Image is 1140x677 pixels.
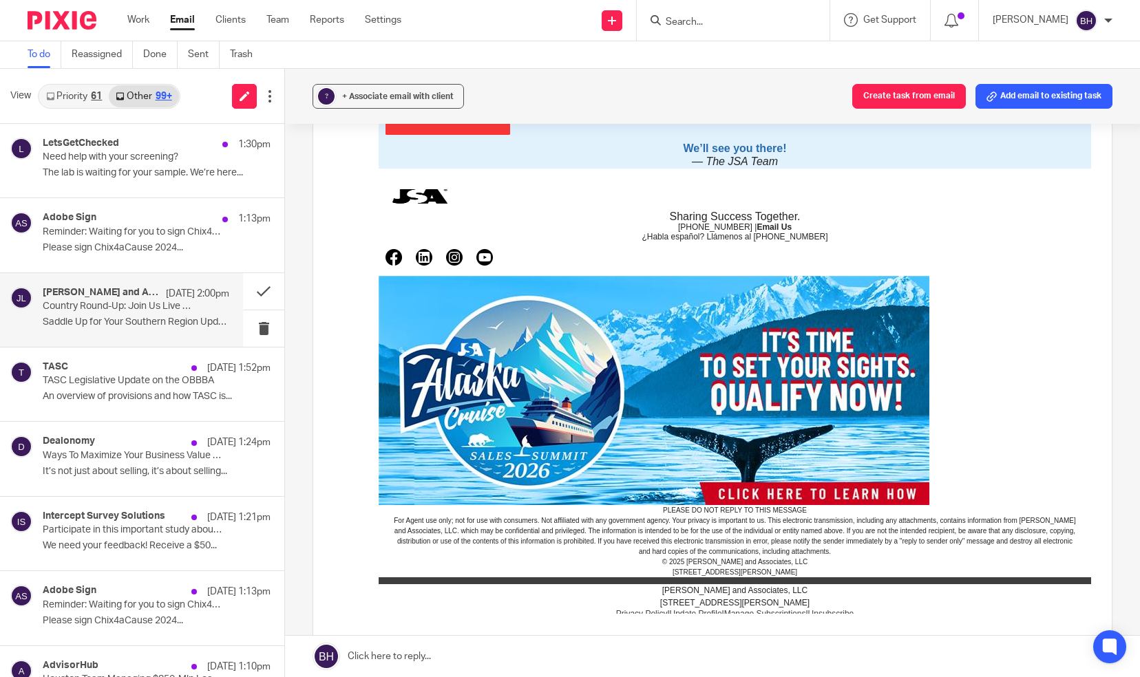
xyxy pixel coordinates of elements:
[43,524,225,536] p: Participate in this important study about financial advisors
[43,436,95,447] h4: Dealonomy
[143,41,178,68] a: Done
[10,138,32,160] img: svg%3E
[188,41,220,68] a: Sent
[10,212,32,234] img: svg%3E
[91,92,102,101] div: 61
[43,466,271,477] p: It’s not just about selling, it’s about selling...
[43,242,271,254] p: Please sign Chix4aCause 2024...
[43,151,225,163] p: Need help with your screening?
[156,92,172,101] div: 99+
[43,391,271,402] p: An overview of provisions and how TASC is...
[43,138,119,149] h4: LetsGetChecked
[10,585,32,607] img: svg%3E
[43,585,96,597] h4: Adobe Sign
[266,13,289,27] a: Team
[72,41,133,68] a: Reassigned
[43,599,225,611] p: Reminder: Waiting for you to sign Chix4aCause 2024 CRED[DATE]
[852,84,966,109] button: Create task from email
[664,17,788,29] input: Search
[238,138,271,151] p: 1:30pm
[993,13,1068,27] p: [PERSON_NAME]
[318,88,335,105] div: ?
[127,13,149,27] a: Work
[10,361,32,383] img: svg%3E
[207,361,271,375] p: [DATE] 1:52pm
[43,167,271,179] p: The lab is waiting for your sample. We’re here...
[28,41,61,68] a: To do
[10,89,31,103] span: View
[207,436,271,449] p: [DATE] 1:24pm
[43,540,271,552] p: We need your feedback! Receive a $50...
[43,287,159,299] h4: [PERSON_NAME] and Associates, LLC
[109,85,178,107] a: Other99+
[43,375,225,387] p: TASC Legislative Update on the OBBBA
[43,660,98,671] h4: AdvisorHub
[10,511,32,533] img: svg%3E
[10,436,32,458] img: svg%3E
[207,585,271,599] p: [DATE] 1:13pm
[43,450,225,462] p: Ways To Maximize Your Business Value When You Sell
[863,15,916,25] span: Get Support
[43,226,225,238] p: Reminder: Waiting for you to sign Chix4aCause 2024 CRED[DATE]
[207,511,271,524] p: [DATE] 1:21pm
[975,84,1112,109] button: Add email to existing task
[43,361,68,373] h4: TASC
[238,212,271,226] p: 1:13pm
[170,13,195,27] a: Email
[43,615,271,627] p: Please sign Chix4aCause 2024...
[1075,10,1097,32] img: svg%3E
[230,41,263,68] a: Trash
[166,287,229,301] p: [DATE] 2:00pm
[43,301,192,312] p: Country Round-Up: Join Us Live on [DATE] for Southern Region Insights!
[215,13,246,27] a: Clients
[39,85,109,107] a: Priority61
[310,13,344,27] a: Reports
[207,660,271,674] p: [DATE] 1:10pm
[313,84,464,109] button: ? + Associate email with client
[43,316,229,328] p: Saddle Up for Your Southern Region Update! ...
[365,13,401,27] a: Settings
[28,11,96,30] img: Pixie
[10,287,32,309] img: svg%3E
[43,212,96,224] h4: Adobe Sign
[43,511,165,522] h4: Intercept Survey Solutions
[342,92,454,100] span: + Associate email with client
